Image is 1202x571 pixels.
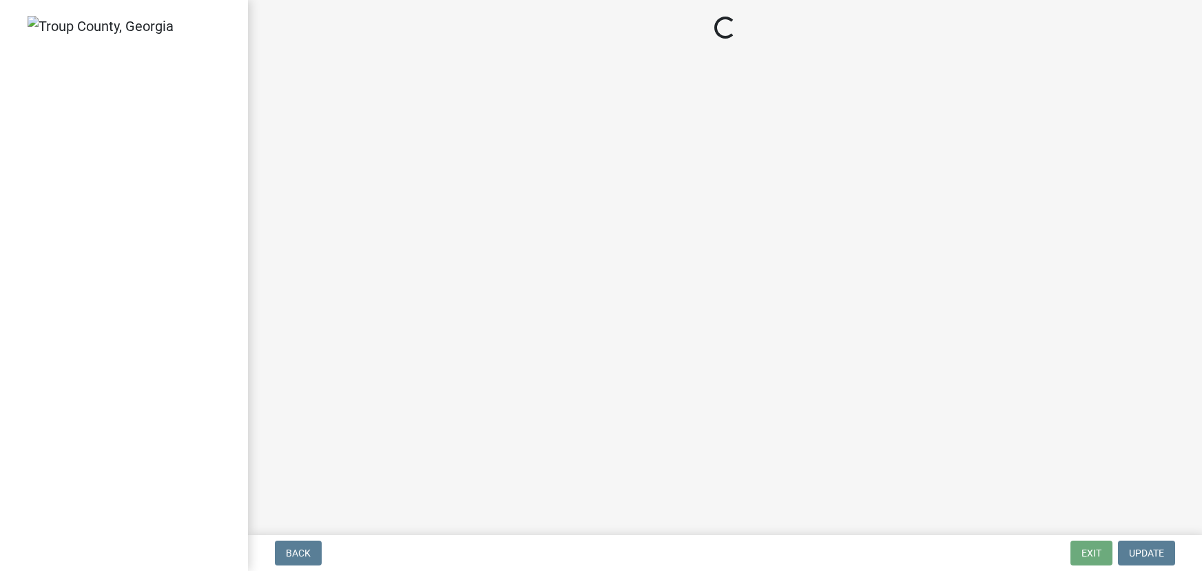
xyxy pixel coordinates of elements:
[286,548,311,559] span: Back
[275,541,322,565] button: Back
[1118,541,1175,565] button: Update
[1129,548,1164,559] span: Update
[1070,541,1112,565] button: Exit
[28,16,174,37] img: Troup County, Georgia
